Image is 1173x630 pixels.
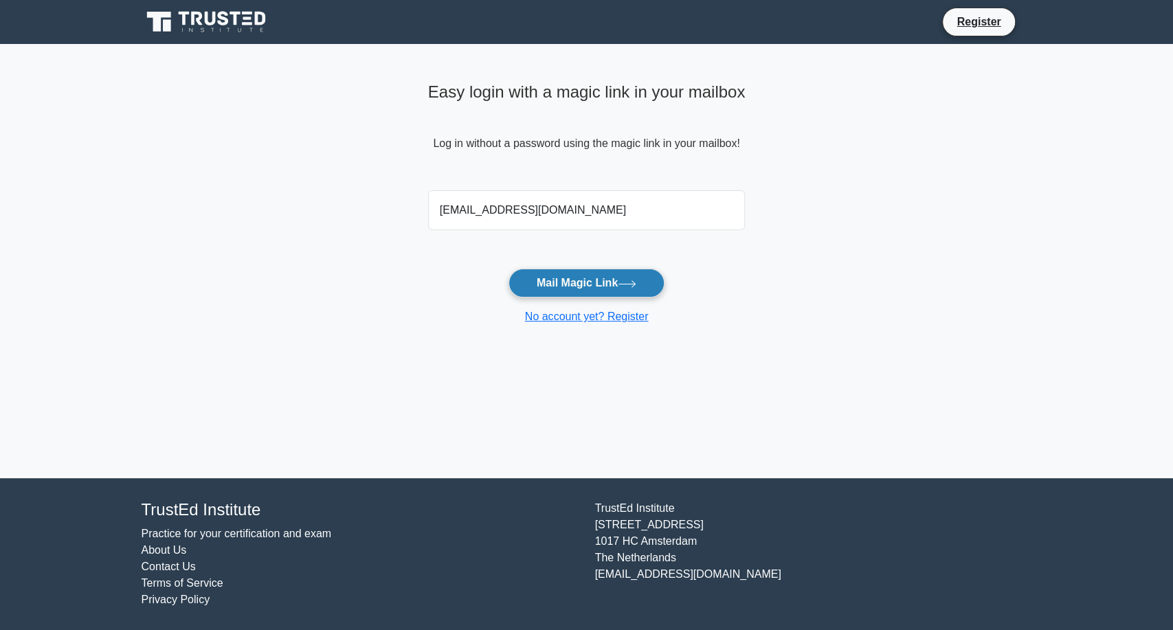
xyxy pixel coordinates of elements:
[142,577,223,589] a: Terms of Service
[142,544,187,556] a: About Us
[428,77,746,185] div: Log in without a password using the magic link in your mailbox!
[142,594,210,605] a: Privacy Policy
[142,500,579,520] h4: TrustEd Institute
[142,528,332,539] a: Practice for your certification and exam
[428,190,746,230] input: Email
[509,269,664,297] button: Mail Magic Link
[428,82,746,102] h4: Easy login with a magic link in your mailbox
[948,13,1009,30] a: Register
[525,311,649,322] a: No account yet? Register
[587,500,1040,608] div: TrustEd Institute [STREET_ADDRESS] 1017 HC Amsterdam The Netherlands [EMAIL_ADDRESS][DOMAIN_NAME]
[142,561,196,572] a: Contact Us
